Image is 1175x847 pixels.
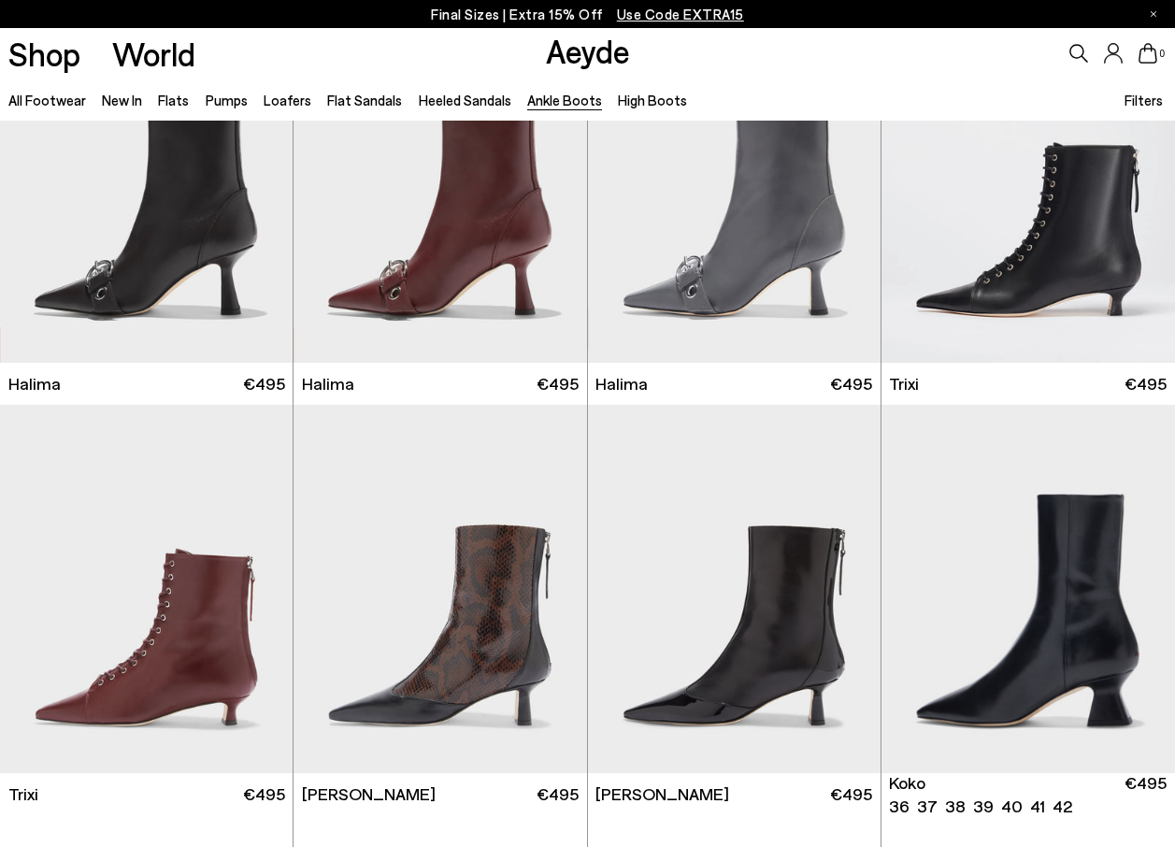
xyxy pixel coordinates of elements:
[1125,92,1163,108] span: Filters
[537,782,579,806] span: €495
[889,372,919,395] span: Trixi
[588,363,881,405] a: Halima €495
[881,405,1175,773] img: Koko Regal Heel Boots
[8,37,80,70] a: Shop
[1030,795,1045,818] li: 41
[294,773,586,815] a: [PERSON_NAME] €495
[881,773,1175,815] a: Koko 36 37 38 39 40 41 42 €495
[8,372,61,395] span: Halima
[302,782,436,806] span: [PERSON_NAME]
[8,782,38,806] span: Trixi
[1001,795,1023,818] li: 40
[243,782,285,806] span: €495
[102,92,142,108] a: New In
[206,92,248,108] a: Pumps
[881,405,1175,773] a: 6 / 6 1 / 6 2 / 6 3 / 6 4 / 6 5 / 6 6 / 6 1 / 6 Next slide Previous slide
[945,795,966,818] li: 38
[881,405,1175,773] div: 1 / 6
[889,771,925,795] span: Koko
[881,363,1175,405] a: Trixi €495
[595,782,729,806] span: [PERSON_NAME]
[546,31,630,70] a: Aeyde
[1053,795,1072,818] li: 42
[1125,372,1167,395] span: €495
[1157,49,1167,59] span: 0
[889,795,910,818] li: 36
[588,405,881,773] img: Sila Dual-Toned Boots
[618,92,687,108] a: High Boots
[917,795,938,818] li: 37
[830,372,872,395] span: €495
[431,3,744,26] p: Final Sizes | Extra 15% Off
[973,795,994,818] li: 39
[294,405,586,773] img: Sila Dual-Toned Boots
[1125,771,1167,818] span: €495
[264,92,311,108] a: Loafers
[302,372,354,395] span: Halima
[595,372,648,395] span: Halima
[327,92,402,108] a: Flat Sandals
[158,92,189,108] a: Flats
[1139,43,1157,64] a: 0
[527,92,602,108] a: Ankle Boots
[243,372,285,395] span: €495
[537,372,579,395] span: €495
[617,6,744,22] span: Navigate to /collections/ss25-final-sizes
[889,795,1067,818] ul: variant
[8,92,86,108] a: All Footwear
[419,92,511,108] a: Heeled Sandals
[830,782,872,806] span: €495
[112,37,195,70] a: World
[294,363,586,405] a: Halima €495
[588,773,881,815] a: [PERSON_NAME] €495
